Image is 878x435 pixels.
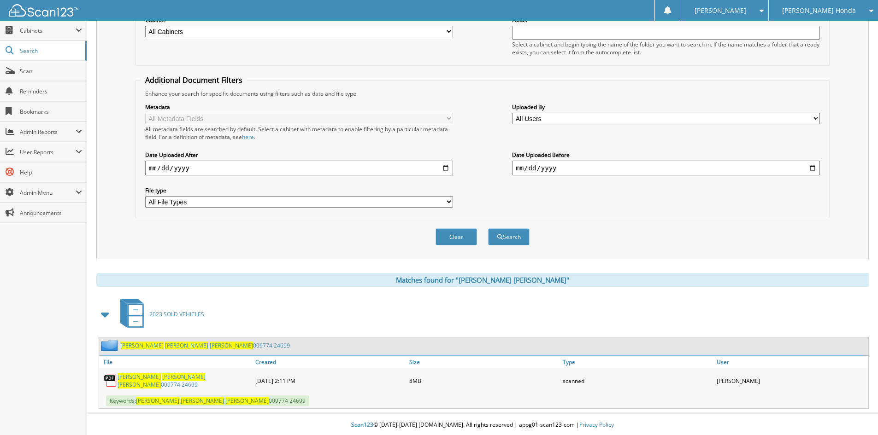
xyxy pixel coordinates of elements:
span: Admin Reports [20,128,76,136]
a: Privacy Policy [579,421,614,429]
span: [PERSON_NAME] [118,381,161,389]
a: Created [253,356,407,368]
a: Size [407,356,561,368]
img: scan123-logo-white.svg [9,4,78,17]
span: [PERSON_NAME] [225,397,269,405]
a: [PERSON_NAME] [PERSON_NAME] [PERSON_NAME]009774 24699 [118,373,251,389]
legend: Additional Document Filters [141,75,247,85]
a: here [242,133,254,141]
div: Matches found for "[PERSON_NAME] [PERSON_NAME]" [96,273,869,287]
span: [PERSON_NAME] [181,397,224,405]
span: 2023 SOLD VEHICLES [149,310,204,318]
button: Search [488,228,530,245]
div: scanned [560,371,714,391]
div: Enhance your search for specific documents using filters such as date and file type. [141,90,825,98]
span: Bookmarks [20,108,82,116]
span: [PERSON_NAME] [210,342,253,349]
span: [PERSON_NAME] [118,373,161,381]
span: Admin Menu [20,189,76,197]
div: Select a cabinet and begin typing the name of the folder you want to search in. If the name match... [512,41,820,56]
label: Metadata [145,103,453,111]
input: start [145,161,453,175]
span: Reminders [20,87,82,95]
span: User Reports [20,148,76,156]
label: Uploaded By [512,103,820,111]
span: [PERSON_NAME] Honda [782,8,856,13]
span: Search [20,47,81,55]
span: [PERSON_NAME] [165,342,208,349]
span: Keywords: 009774 24699 [106,395,309,406]
a: User [714,356,868,368]
span: Scan123 [351,421,373,429]
div: [DATE] 2:11 PM [253,371,407,391]
div: All metadata fields are searched by default. Select a cabinet with metadata to enable filtering b... [145,125,453,141]
button: Clear [436,228,477,245]
input: end [512,161,820,175]
span: Announcements [20,209,82,217]
div: 8MB [407,371,561,391]
div: [PERSON_NAME] [714,371,868,391]
iframe: Chat Widget [832,391,878,435]
a: Type [560,356,714,368]
label: Date Uploaded After [145,151,453,159]
span: [PERSON_NAME] [120,342,164,349]
img: folder2.png [101,340,120,351]
span: [PERSON_NAME] [695,8,746,13]
label: Date Uploaded Before [512,151,820,159]
label: File type [145,186,453,194]
a: [PERSON_NAME] [PERSON_NAME] [PERSON_NAME]009774 24699 [120,342,290,349]
span: [PERSON_NAME] [136,397,179,405]
span: Help [20,168,82,176]
a: 2023 SOLD VEHICLES [115,296,204,332]
span: [PERSON_NAME] [162,373,206,381]
span: Scan [20,67,82,75]
span: Cabinets [20,27,76,35]
img: PDF.png [104,374,118,388]
a: File [99,356,253,368]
